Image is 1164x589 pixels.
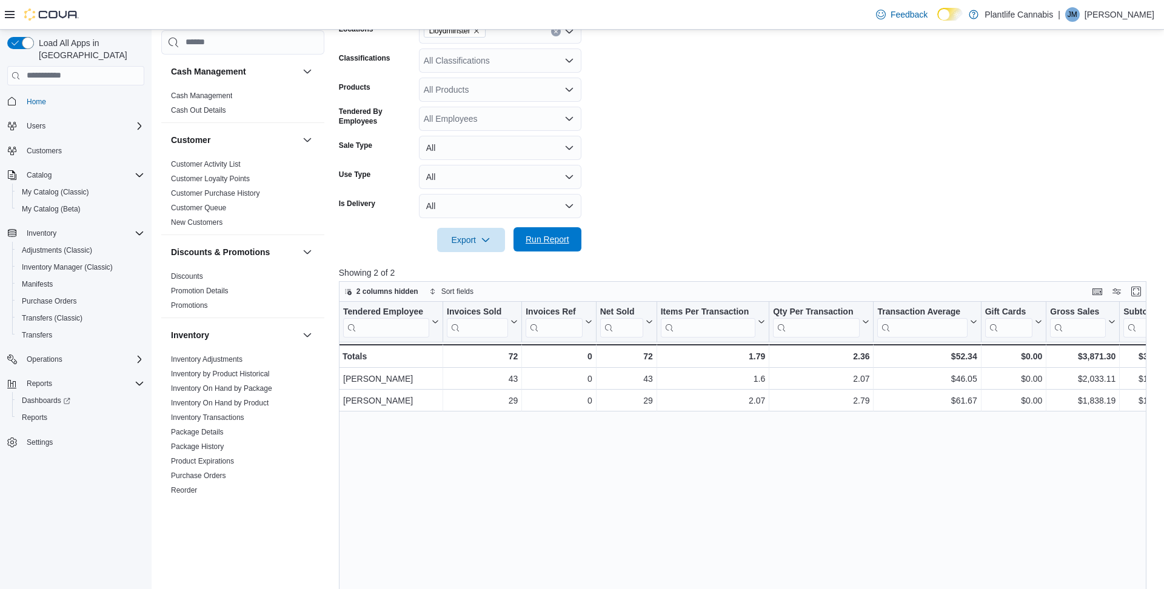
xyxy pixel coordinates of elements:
span: Cash Out Details [171,105,226,115]
span: Transfers (Classic) [17,311,144,325]
span: Reports [22,376,144,391]
span: 2 columns hidden [356,287,418,296]
a: Inventory by Product Historical [171,370,270,378]
span: Adjustments (Classic) [17,243,144,258]
button: Reports [22,376,57,391]
div: [PERSON_NAME] [343,393,439,408]
span: Manifests [22,279,53,289]
button: Invoices Sold [447,306,518,337]
button: My Catalog (Classic) [12,184,149,201]
button: Inventory [22,226,61,241]
div: $1,838.19 [1050,393,1115,408]
a: Reorder [171,486,197,494]
button: Open list of options [564,85,574,95]
div: 2.79 [773,393,869,408]
span: My Catalog (Beta) [17,202,144,216]
a: Package Details [171,428,224,436]
button: Display options [1109,284,1124,299]
button: Settings [2,433,149,451]
span: Customers [22,143,144,158]
button: Inventory [2,225,149,242]
button: Export [437,228,505,252]
div: 29 [447,393,518,408]
div: 0 [526,371,592,386]
button: Open list of options [564,27,574,36]
label: Classifications [339,53,390,63]
span: Inventory Adjustments [171,354,242,364]
h3: Cash Management [171,65,246,78]
div: 1.6 [661,371,766,386]
button: Discounts & Promotions [300,245,315,259]
span: Inventory [22,226,144,241]
label: Is Delivery [339,199,375,208]
div: $61.67 [877,393,977,408]
label: Use Type [339,170,370,179]
button: Sort fields [424,284,478,299]
div: 43 [600,371,653,386]
a: My Catalog (Beta) [17,202,85,216]
img: Cova [24,8,79,21]
button: 2 columns hidden [339,284,423,299]
a: Inventory On Hand by Package [171,384,272,393]
div: Cash Management [161,88,324,122]
button: Cash Management [171,65,298,78]
div: Transaction Average [877,306,967,337]
div: Gross Sales [1050,306,1106,337]
div: Invoices Ref [526,306,582,337]
a: Customer Loyalty Points [171,175,250,183]
nav: Complex example [7,88,144,483]
a: Customers [22,144,67,158]
div: Items Per Transaction [660,306,755,337]
div: 2.36 [773,349,869,364]
button: Net Sold [600,306,652,337]
div: 2.07 [773,371,869,386]
div: Inventory [161,352,324,517]
button: Tendered Employee [343,306,439,337]
span: Operations [22,352,144,367]
button: Run Report [513,227,581,251]
button: Open list of options [564,114,574,124]
button: Adjustments (Classic) [12,242,149,259]
a: Inventory On Hand by Product [171,399,269,407]
a: Reports [17,410,52,425]
a: Manifests [17,277,58,291]
span: Inventory [27,228,56,238]
a: Transfers [17,328,57,342]
p: [PERSON_NAME] [1085,7,1154,22]
span: Users [22,119,144,133]
div: Gross Sales [1050,306,1106,318]
span: Catalog [22,168,144,182]
span: Sort fields [441,287,473,296]
span: Customer Loyalty Points [171,174,250,184]
div: 1.79 [660,349,765,364]
button: Cash Management [300,64,315,79]
button: Transfers [12,327,149,344]
a: Promotion Details [171,287,229,295]
span: Inventory by Product Historical [171,369,270,379]
span: Customer Activity List [171,159,241,169]
div: $0.00 [985,371,1042,386]
span: Adjustments (Classic) [22,245,92,255]
button: Reports [12,409,149,426]
a: Purchase Orders [171,471,226,480]
div: Items Per Transaction [660,306,755,318]
span: Customers [27,146,62,156]
span: Operations [27,354,62,364]
span: Product Expirations [171,456,234,466]
button: Reports [2,375,149,392]
div: Invoices Sold [447,306,508,318]
button: All [419,194,581,218]
a: Customer Purchase History [171,189,260,198]
a: Dashboards [17,393,75,408]
a: Home [22,95,51,109]
button: Purchase Orders [12,293,149,310]
span: Inventory On Hand by Product [171,398,269,408]
span: Promotions [171,301,208,310]
button: Gift Cards [985,306,1042,337]
div: Qty Per Transaction [773,306,860,337]
a: My Catalog (Classic) [17,185,94,199]
span: Transfers (Classic) [22,313,82,323]
button: Inventory [171,329,298,341]
span: Inventory Manager (Classic) [22,262,113,272]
